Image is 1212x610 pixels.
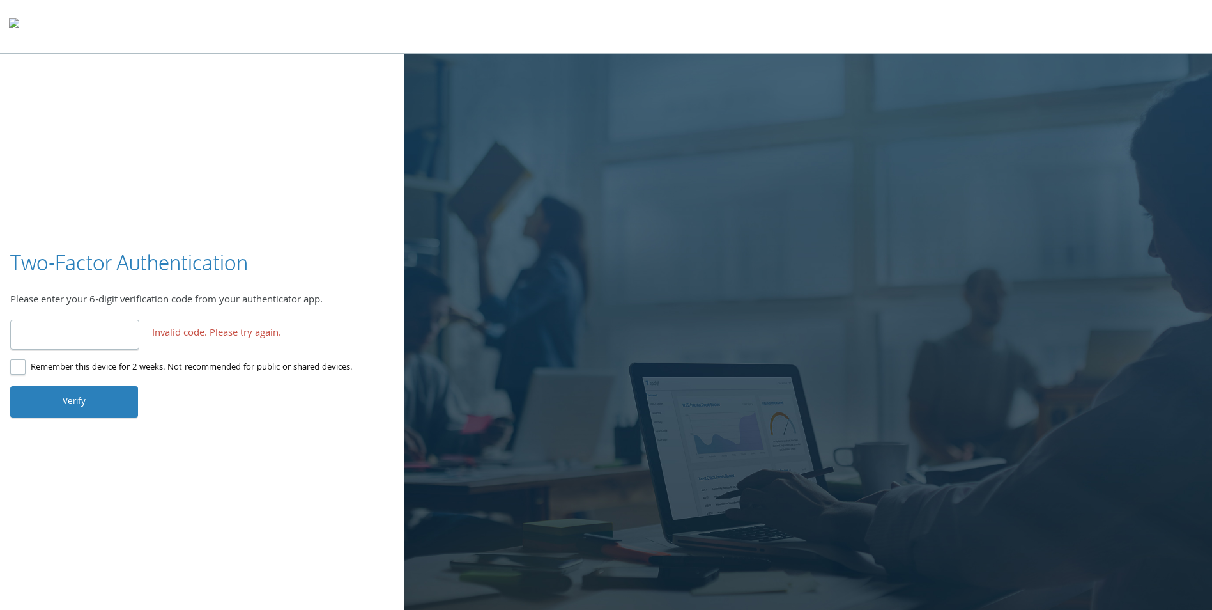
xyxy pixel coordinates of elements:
div: Please enter your 6-digit verification code from your authenticator app. [10,293,394,309]
h3: Two-Factor Authentication [10,249,248,278]
label: Remember this device for 2 weeks. Not recommended for public or shared devices. [10,360,352,376]
span: Invalid code. Please try again. [152,326,281,343]
button: Verify [10,386,138,417]
img: todyl-logo-dark.svg [9,13,19,39]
